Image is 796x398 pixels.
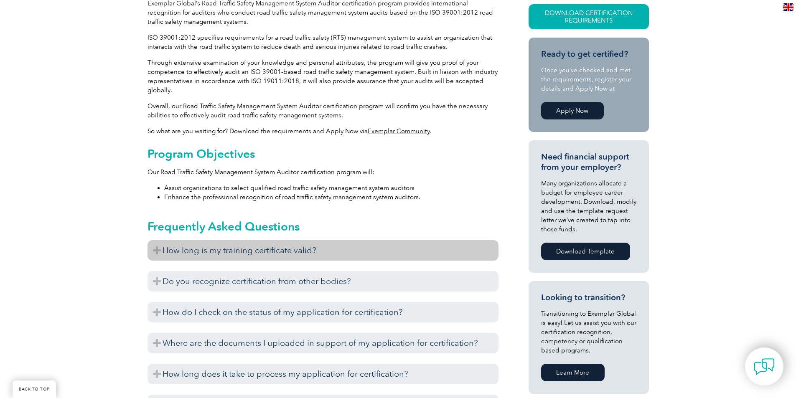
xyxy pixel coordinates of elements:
[754,356,775,377] img: contact-chat.png
[148,101,498,120] p: Overall, our Road Traffic Safety Management System Auditor certification program will confirm you...
[148,364,498,384] h3: How long does it take to process my application for certification?
[541,292,636,303] h3: Looking to transition?
[541,243,630,260] a: Download Template
[541,66,636,93] p: Once you’ve checked and met the requirements, register your details and Apply Now at
[13,380,56,398] a: BACK TO TOP
[164,183,498,193] li: Assist organizations to select qualified road traffic safety management system auditors
[368,127,430,135] a: Exemplar Community
[541,102,604,119] a: Apply Now
[541,152,636,172] h3: Need financial support from your employer?
[541,309,636,355] p: Transitioning to Exemplar Global is easy! Let us assist you with our certification recognition, c...
[148,240,498,261] h3: How long is my training certificate valid?
[148,127,498,136] p: So what are you waiting for? Download the requirements and Apply Now via .
[541,364,605,381] a: Learn More
[148,33,498,51] p: ISO 39001:2012 specifies requirements for a road traffic safety (RTS) management system to assist...
[148,220,498,233] h2: Frequently Asked Questions
[148,302,498,322] h3: How do I check on the status of my application for certification?
[164,193,498,202] li: Enhance the professional recognition of road traffic safety management system auditors.
[783,3,793,11] img: en
[148,271,498,292] h3: Do you recognize certification from other bodies?
[529,4,649,29] a: Download Certification Requirements
[148,167,498,177] p: Our Road Traffic Safety Management System Auditor certification program will:
[541,179,636,234] p: Many organizations allocate a budget for employee career development. Download, modify and use th...
[541,49,636,59] h3: Ready to get certified?
[148,333,498,353] h3: Where are the documents I uploaded in support of my application for certification?
[148,58,498,95] p: Through extensive examination of your knowledge and personal attributes, the program will give yo...
[148,147,498,160] h2: Program Objectives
